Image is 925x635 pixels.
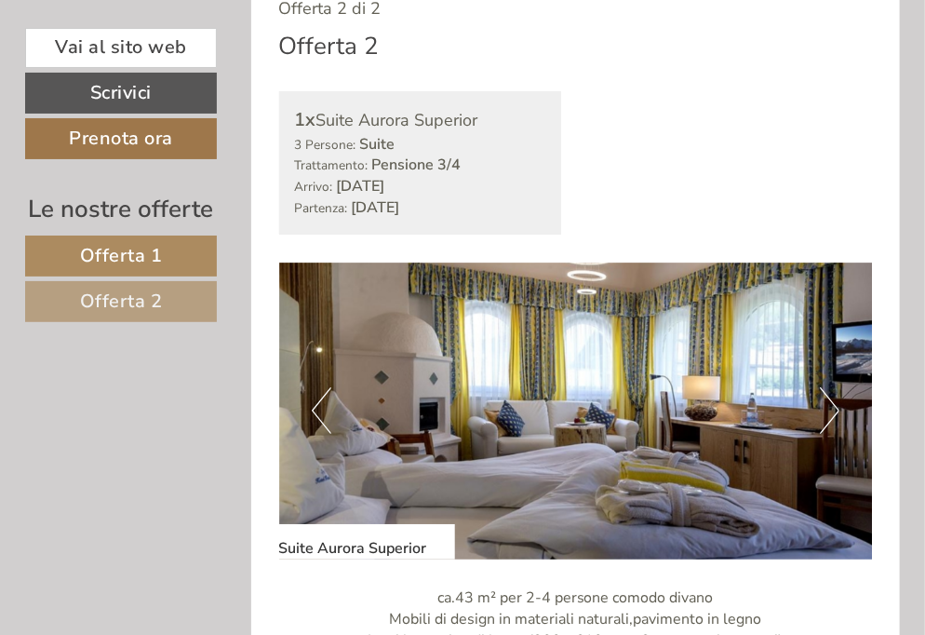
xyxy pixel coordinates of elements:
a: Prenota ora [25,118,217,159]
button: Previous [312,387,331,434]
b: Pensione 3/4 [372,155,462,175]
span: Offerta 1 [80,243,163,268]
div: Hotel Kristall [28,54,282,69]
small: 3 Persone: [295,136,356,154]
div: lunedì [259,14,335,46]
b: 1x [295,107,316,132]
a: Scrivici [25,73,217,114]
span: Offerta 2 [80,289,163,314]
div: Buon giorno, come possiamo aiutarla? [14,50,291,107]
small: Trattamento: [295,156,369,174]
small: Partenza: [295,199,348,217]
img: image [279,263,873,560]
div: Suite Aurora Superior [279,524,455,560]
button: Next [820,387,839,434]
small: Arrivo: [295,178,333,196]
div: Offerta 2 [279,29,380,63]
b: [DATE] [352,197,400,218]
b: Suite [360,134,395,155]
b: [DATE] [337,176,385,196]
div: Le nostre offerte [25,192,217,226]
button: Invia [494,482,595,523]
div: Suite Aurora Superior [295,107,546,134]
small: 17:16 [28,90,282,103]
a: Vai al sito web [25,28,217,68]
